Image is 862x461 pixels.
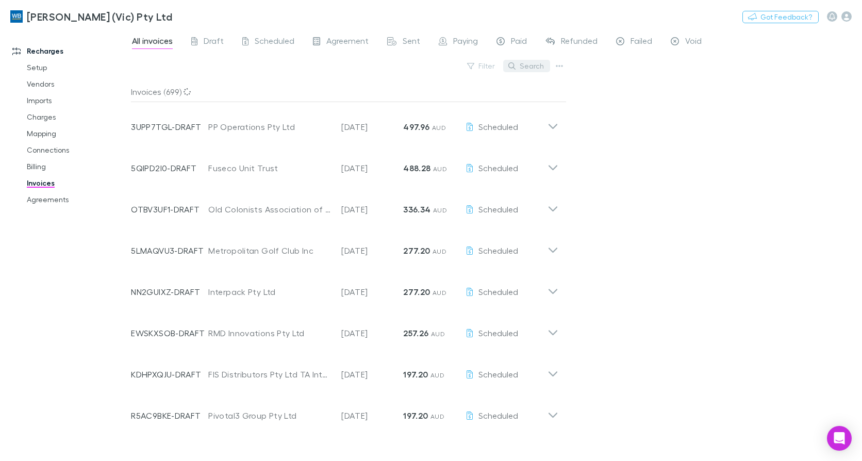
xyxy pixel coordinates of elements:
span: Failed [631,36,652,49]
div: 5QIPD2I0-DRAFTFuseco Unit Trust[DATE]488.28 AUDScheduled [123,143,567,185]
span: AUD [432,124,446,131]
div: KDHPXQJU-DRAFTFIS Distributors Pty Ltd TA IntaFloors [GEOGRAPHIC_DATA] ([GEOGRAPHIC_DATA])[DATE]1... [123,350,567,391]
div: Pivotal3 Group Pty Ltd [208,409,331,422]
div: EWSKXSOB-DRAFTRMD Innovations Pty Ltd[DATE]257.26 AUDScheduled [123,308,567,350]
a: Mapping [16,125,137,142]
span: Paying [453,36,478,49]
strong: 257.26 [403,328,428,338]
div: 3UPP7TGL-DRAFTPP Operations Pty Ltd[DATE]497.96 AUDScheduled [123,102,567,143]
span: All invoices [132,36,173,49]
span: Scheduled [478,245,518,255]
span: AUD [430,413,444,420]
span: Scheduled [478,410,518,420]
p: KDHPXQJU-DRAFT [131,368,208,381]
a: Invoices [16,175,137,191]
span: AUD [431,330,445,338]
div: NN2GUIXZ-DRAFTInterpack Pty Ltd[DATE]277.20 AUDScheduled [123,267,567,308]
div: OTBV3UF1-DRAFTOld Colonists Association of Victoria (TA Abound Communities)[DATE]336.34 AUDScheduled [123,185,567,226]
div: Fuseco Unit Trust [208,162,331,174]
button: Filter [462,60,501,72]
span: Scheduled [478,328,518,338]
p: 5QIPD2I0-DRAFT [131,162,208,174]
strong: 277.20 [403,287,430,297]
p: [DATE] [341,327,403,339]
span: Scheduled [478,204,518,214]
span: Scheduled [478,369,518,379]
span: Draft [204,36,224,49]
p: [DATE] [341,368,403,381]
div: Old Colonists Association of Victoria (TA Abound Communities) [208,203,331,216]
span: AUD [433,248,446,255]
button: Got Feedback? [742,11,819,23]
div: FIS Distributors Pty Ltd TA IntaFloors [GEOGRAPHIC_DATA] ([GEOGRAPHIC_DATA]) [208,368,331,381]
span: Agreement [326,36,369,49]
strong: 197.20 [403,369,428,380]
p: [DATE] [341,203,403,216]
button: Search [503,60,550,72]
span: AUD [433,165,447,173]
a: Billing [16,158,137,175]
div: RMD Innovations Pty Ltd [208,327,331,339]
img: William Buck (Vic) Pty Ltd's Logo [10,10,23,23]
p: [DATE] [341,162,403,174]
p: 3UPP7TGL-DRAFT [131,121,208,133]
strong: 336.34 [403,204,430,215]
p: 5LMAQVU3-DRAFT [131,244,208,257]
a: Imports [16,92,137,109]
span: Paid [511,36,527,49]
a: Recharges [2,43,137,59]
p: [DATE] [341,286,403,298]
span: Scheduled [478,287,518,297]
div: R5AC9BKE-DRAFTPivotal3 Group Pty Ltd[DATE]197.20 AUDScheduled [123,391,567,432]
span: Refunded [561,36,598,49]
h3: [PERSON_NAME] (Vic) Pty Ltd [27,10,172,23]
p: EWSKXSOB-DRAFT [131,327,208,339]
span: AUD [433,206,447,214]
p: R5AC9BKE-DRAFT [131,409,208,422]
div: Interpack Pty Ltd [208,286,331,298]
a: Setup [16,59,137,76]
span: AUD [433,289,446,297]
div: PP Operations Pty Ltd [208,121,331,133]
div: 5LMAQVU3-DRAFTMetropolitan Golf Club Inc[DATE]277.20 AUDScheduled [123,226,567,267]
strong: 488.28 [403,163,430,173]
div: Open Intercom Messenger [827,426,852,451]
a: [PERSON_NAME] (Vic) Pty Ltd [4,4,178,29]
p: [DATE] [341,409,403,422]
span: Scheduled [255,36,294,49]
a: Charges [16,109,137,125]
div: Metropolitan Golf Club Inc [208,244,331,257]
a: Vendors [16,76,137,92]
strong: 197.20 [403,410,428,421]
span: Sent [403,36,420,49]
p: [DATE] [341,244,403,257]
p: [DATE] [341,121,403,133]
span: Scheduled [478,163,518,173]
strong: 497.96 [403,122,429,132]
p: NN2GUIXZ-DRAFT [131,286,208,298]
span: Scheduled [478,122,518,131]
p: OTBV3UF1-DRAFT [131,203,208,216]
span: Void [685,36,702,49]
a: Connections [16,142,137,158]
a: Agreements [16,191,137,208]
strong: 277.20 [403,245,430,256]
span: AUD [430,371,444,379]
